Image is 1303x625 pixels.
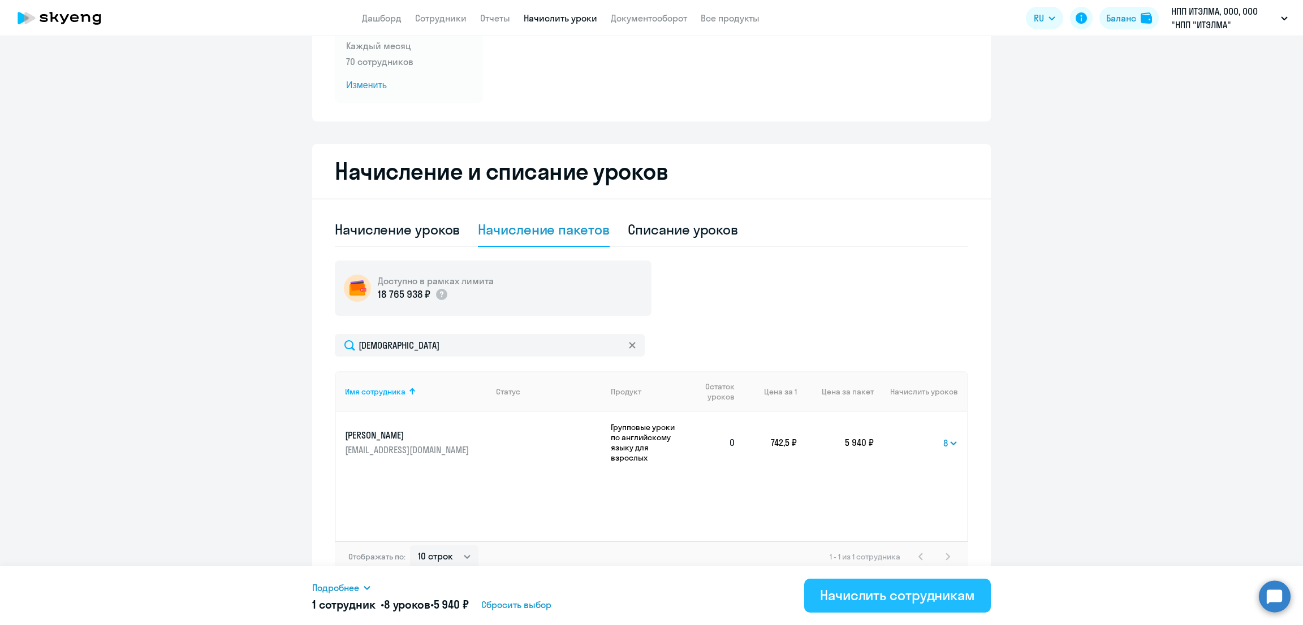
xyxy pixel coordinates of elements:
[496,387,602,397] div: Статус
[611,387,687,397] div: Продукт
[1166,5,1293,32] button: НПП ИТЭЛМА, ООО, ООО "НПП "ИТЭЛМА"
[312,597,469,613] h5: 1 сотрудник • •
[830,552,900,562] span: 1 - 1 из 1 сотрудника
[480,12,510,24] a: Отчеты
[345,387,487,397] div: Имя сотрудника
[687,412,745,473] td: 0
[344,275,371,302] img: wallet-circle.png
[611,422,687,463] p: Групповые уроки по английскому языку для взрослых
[1099,7,1159,29] button: Балансbalance
[362,12,402,24] a: Дашборд
[1106,11,1136,25] div: Баланс
[378,287,430,302] p: 18 765 938 ₽
[335,220,460,238] div: Начисление уроков
[335,158,968,185] h2: Начисление и списание уроков
[797,412,874,473] td: 5 940 ₽
[481,598,551,611] span: Сбросить выбор
[701,12,760,24] a: Все продукты
[804,579,991,613] button: Начислить сотрудникам
[611,387,641,397] div: Продукт
[384,597,430,611] span: 8 уроков
[1171,5,1276,32] p: НПП ИТЭЛМА, ООО, ООО "НПП "ИТЭЛМА"
[745,412,797,473] td: 742,5 ₽
[346,39,472,53] p: Каждый месяц
[478,220,609,238] div: Начисление пакетов
[345,429,487,456] a: [PERSON_NAME][EMAIL_ADDRESS][DOMAIN_NAME]
[335,334,645,357] input: Поиск по имени, email, продукту или статусу
[346,55,472,68] p: 70 сотрудников
[820,586,975,604] div: Начислить сотрудникам
[415,12,467,24] a: Сотрудники
[524,12,597,24] a: Начислить уроки
[874,371,967,412] th: Начислить уроков
[312,581,359,594] span: Подробнее
[378,275,494,287] h5: Доступно в рамках лимита
[345,444,472,456] p: [EMAIL_ADDRESS][DOMAIN_NAME]
[434,597,469,611] span: 5 940 ₽
[611,12,687,24] a: Документооборот
[1141,12,1152,24] img: balance
[345,429,472,441] p: [PERSON_NAME]
[628,220,739,238] div: Списание уроков
[1034,11,1044,25] span: RU
[345,387,405,397] div: Имя сотрудника
[696,381,745,402] div: Остаток уроков
[797,371,874,412] th: Цена за пакет
[346,79,472,92] span: Изменить
[745,371,797,412] th: Цена за 1
[1026,7,1063,29] button: RU
[496,387,520,397] div: Статус
[348,552,405,562] span: Отображать по:
[696,381,735,402] span: Остаток уроков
